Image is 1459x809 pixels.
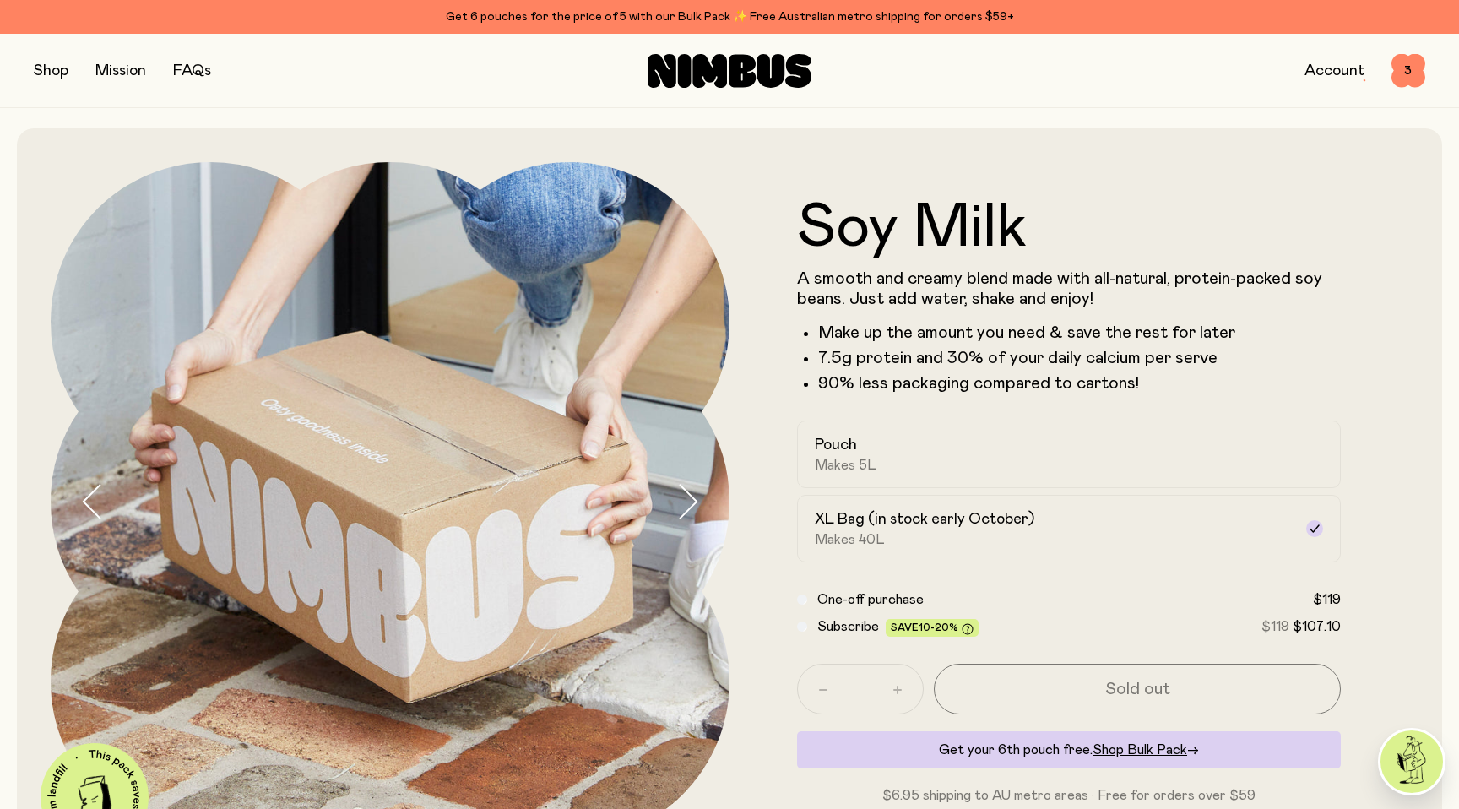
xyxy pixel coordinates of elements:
div: Get your 6th pouch free. [797,731,1341,768]
a: Shop Bulk Pack→ [1093,743,1199,757]
span: 10-20% [919,622,958,633]
span: Makes 5L [815,457,876,474]
span: Shop Bulk Pack [1093,743,1187,757]
a: Mission [95,63,146,79]
h2: Pouch [815,435,857,455]
img: agent [1380,730,1443,793]
span: $107.10 [1293,620,1341,633]
span: Save [891,622,974,635]
p: A smooth and creamy blend made with all-natural, protein-packed soy beans. Just add water, shake ... [797,269,1341,309]
li: Make up the amount you need & save the rest for later [818,323,1341,343]
h2: XL Bag (in stock early October) [815,509,1034,529]
button: Sold out [934,664,1341,714]
span: One-off purchase [817,593,924,606]
h1: Soy Milk [797,198,1341,258]
button: 3 [1391,54,1425,88]
span: $119 [1313,593,1341,606]
a: FAQs [173,63,211,79]
p: $6.95 shipping to AU metro areas · Free for orders over $59 [797,785,1341,806]
div: Get 6 pouches for the price of 5 with our Bulk Pack ✨ Free Australian metro shipping for orders $59+ [34,7,1425,27]
p: 90% less packaging compared to cartons! [818,373,1341,394]
span: Makes 40L [815,531,885,548]
li: 7.5g protein and 30% of your daily calcium per serve [818,348,1341,368]
span: $119 [1261,620,1289,633]
a: Account [1304,63,1364,79]
span: Subscribe [817,620,879,633]
span: Sold out [1105,677,1170,701]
